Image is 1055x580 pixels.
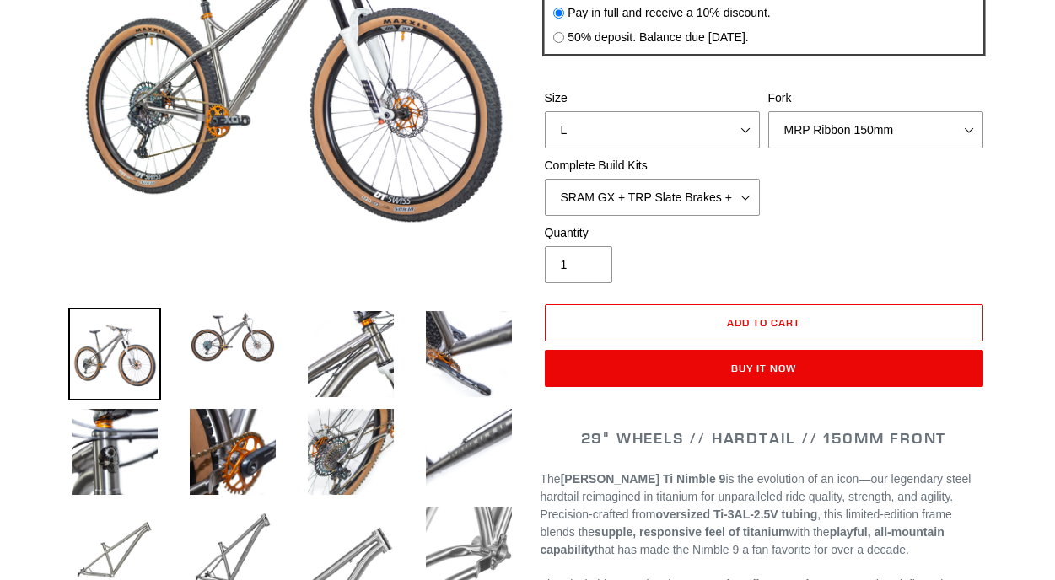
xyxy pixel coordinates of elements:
[545,224,760,242] label: Quantity
[545,157,760,175] label: Complete Build Kits
[68,308,161,400] img: Load image into Gallery viewer, TI NIMBLE 9
[568,4,770,22] label: Pay in full and receive a 10% discount.
[545,350,983,387] button: Buy it now
[561,472,726,486] strong: [PERSON_NAME] Ti Nimble 9
[186,405,279,498] img: Load image into Gallery viewer, TI NIMBLE 9
[545,89,760,107] label: Size
[68,405,161,498] img: Load image into Gallery viewer, TI NIMBLE 9
[304,405,397,498] img: Load image into Gallery viewer, TI NIMBLE 9
[581,428,947,448] span: 29" WHEELS // HARDTAIL // 150MM FRONT
[727,316,800,329] span: Add to cart
[304,308,397,400] img: Load image into Gallery viewer, TI NIMBLE 9
[545,304,983,341] button: Add to cart
[186,308,279,367] img: Load image into Gallery viewer, TI NIMBLE 9
[423,308,515,400] img: Load image into Gallery viewer, TI NIMBLE 9
[568,29,749,46] label: 50% deposit. Balance due [DATE].
[423,405,515,498] img: Load image into Gallery viewer, TI NIMBLE 9
[595,525,789,539] strong: supple, responsive feel of titanium
[768,89,983,107] label: Fork
[655,508,817,521] strong: oversized Ti-3AL-2.5V tubing
[541,470,988,559] p: The is the evolution of an icon—our legendary steel hardtail reimagined in titanium for unparalle...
